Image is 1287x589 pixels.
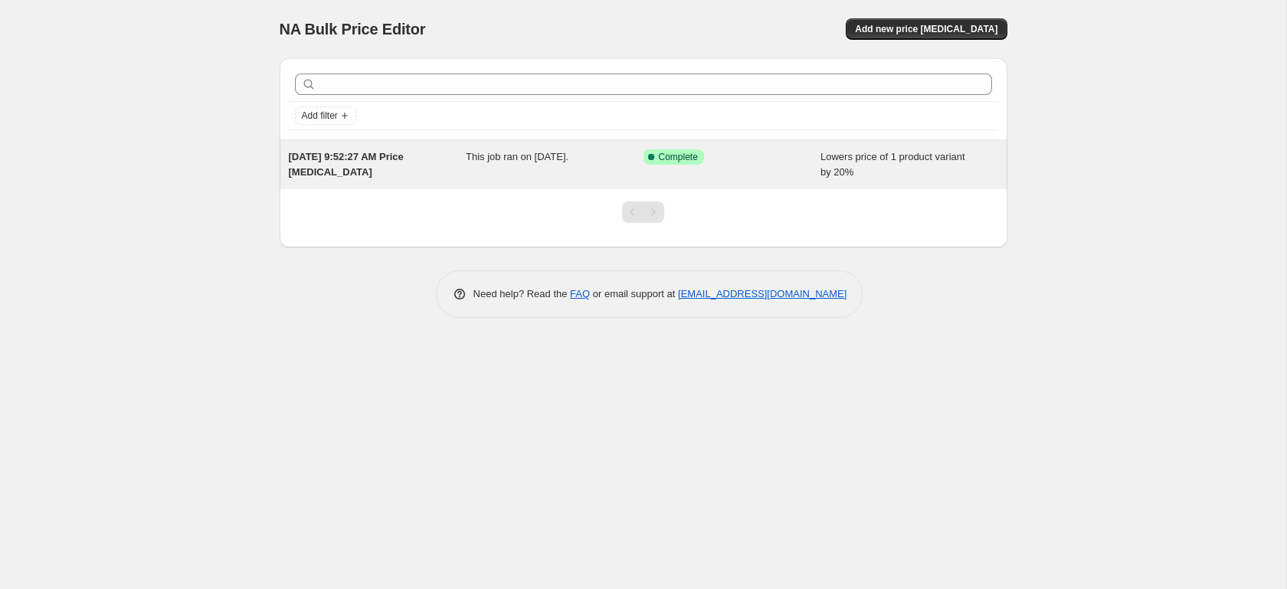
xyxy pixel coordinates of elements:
a: FAQ [570,288,590,299]
span: [DATE] 9:52:27 AM Price [MEDICAL_DATA] [289,151,404,178]
span: NA Bulk Price Editor [280,21,426,38]
button: Add filter [295,106,356,125]
span: Add new price [MEDICAL_DATA] [855,23,997,35]
span: This job ran on [DATE]. [466,151,568,162]
a: [EMAIL_ADDRESS][DOMAIN_NAME] [678,288,847,299]
nav: Pagination [622,201,664,223]
span: or email support at [590,288,678,299]
span: Complete [659,151,698,163]
span: Need help? Read the [473,288,571,299]
span: Add filter [302,110,338,122]
span: Lowers price of 1 product variant by 20% [820,151,965,178]
button: Add new price [MEDICAL_DATA] [846,18,1007,40]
